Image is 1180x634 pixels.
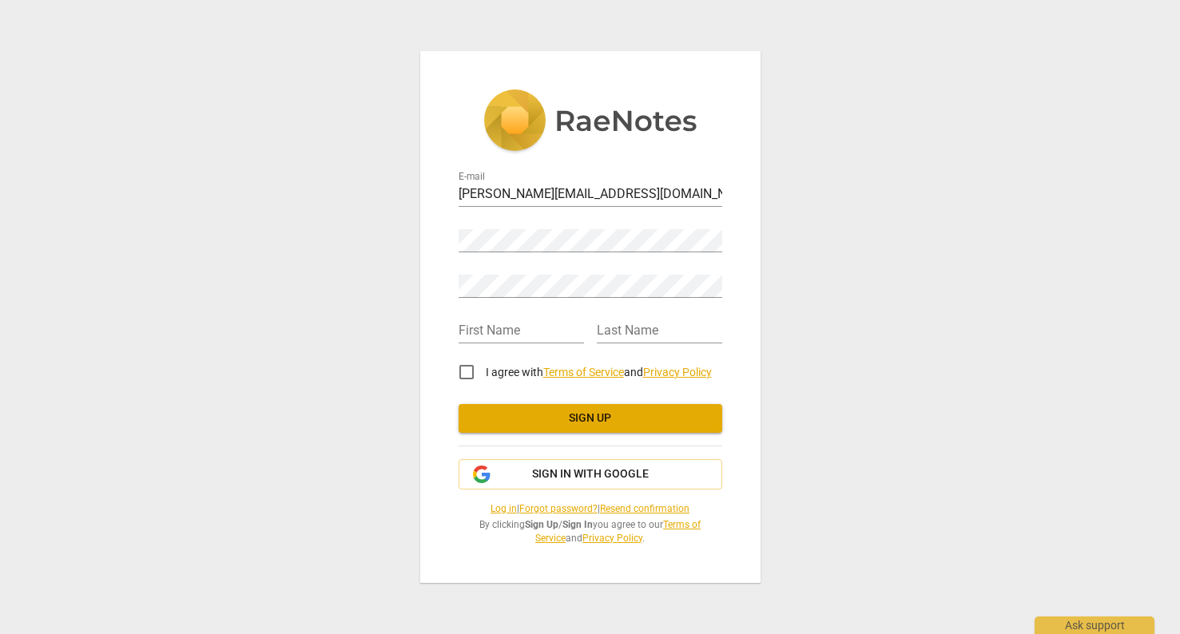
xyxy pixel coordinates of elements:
span: Sign in with Google [532,466,649,482]
div: Ask support [1035,616,1154,634]
b: Sign In [562,519,593,530]
label: E-mail [459,172,485,182]
button: Sign up [459,404,722,433]
a: Terms of Service [535,519,701,544]
a: Forgot password? [519,503,598,514]
button: Sign in with Google [459,459,722,489]
a: Log in [491,503,517,514]
span: Sign up [471,410,709,426]
a: Resend confirmation [600,503,689,514]
img: 5ac2273c67554f335776073100b6d88f.svg [483,89,697,155]
b: Sign Up [525,519,558,530]
a: Privacy Policy [582,533,642,544]
a: Privacy Policy [643,366,712,378]
span: I agree with and [486,366,712,378]
span: | | [459,502,722,516]
span: By clicking / you agree to our and . [459,518,722,545]
a: Terms of Service [543,366,624,378]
